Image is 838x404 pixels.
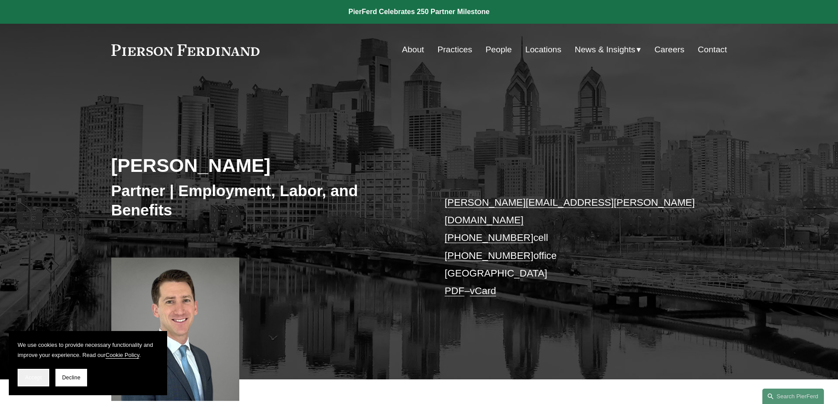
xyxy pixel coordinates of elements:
[445,197,695,226] a: [PERSON_NAME][EMAIL_ADDRESS][PERSON_NAME][DOMAIN_NAME]
[470,285,496,296] a: vCard
[111,181,419,219] h3: Partner | Employment, Labor, and Benefits
[106,352,139,358] a: Cookie Policy
[445,285,465,296] a: PDF
[445,232,534,243] a: [PHONE_NUMBER]
[762,389,824,404] a: Search this site
[55,369,87,386] button: Decline
[486,41,512,58] a: People
[437,41,472,58] a: Practices
[9,331,167,395] section: Cookie banner
[18,340,158,360] p: We use cookies to provide necessary functionality and improve your experience. Read our .
[655,41,684,58] a: Careers
[18,369,49,386] button: Accept
[575,42,636,58] span: News & Insights
[111,154,419,177] h2: [PERSON_NAME]
[62,375,81,381] span: Decline
[445,250,534,261] a: [PHONE_NUMBER]
[575,41,641,58] a: folder dropdown
[698,41,727,58] a: Contact
[25,375,42,381] span: Accept
[445,194,701,300] p: cell office [GEOGRAPHIC_DATA] –
[525,41,561,58] a: Locations
[402,41,424,58] a: About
